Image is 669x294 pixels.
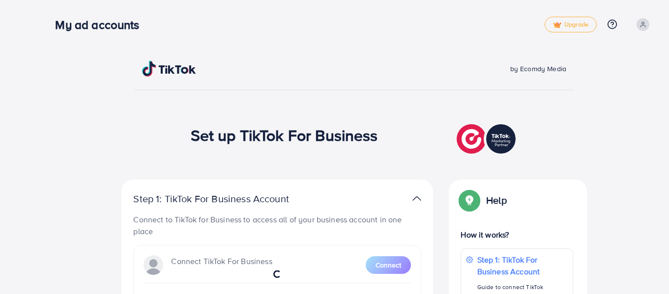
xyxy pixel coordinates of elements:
p: How it works? [461,229,573,241]
p: Help [486,194,507,206]
span: by Ecomdy Media [510,64,566,74]
img: tick [553,22,561,28]
img: Popup guide [461,191,478,209]
h3: My ad accounts [55,18,147,32]
span: Upgrade [553,21,588,28]
h1: Set up TikTok For Business [191,126,378,144]
img: TikTok partner [412,191,421,206]
a: tickUpgrade [545,17,597,32]
img: TikTok partner [457,122,518,156]
p: Step 1: TikTok For Business Account [477,254,568,277]
p: Step 1: TikTok For Business Account [133,193,320,205]
img: TikTok [142,61,196,77]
